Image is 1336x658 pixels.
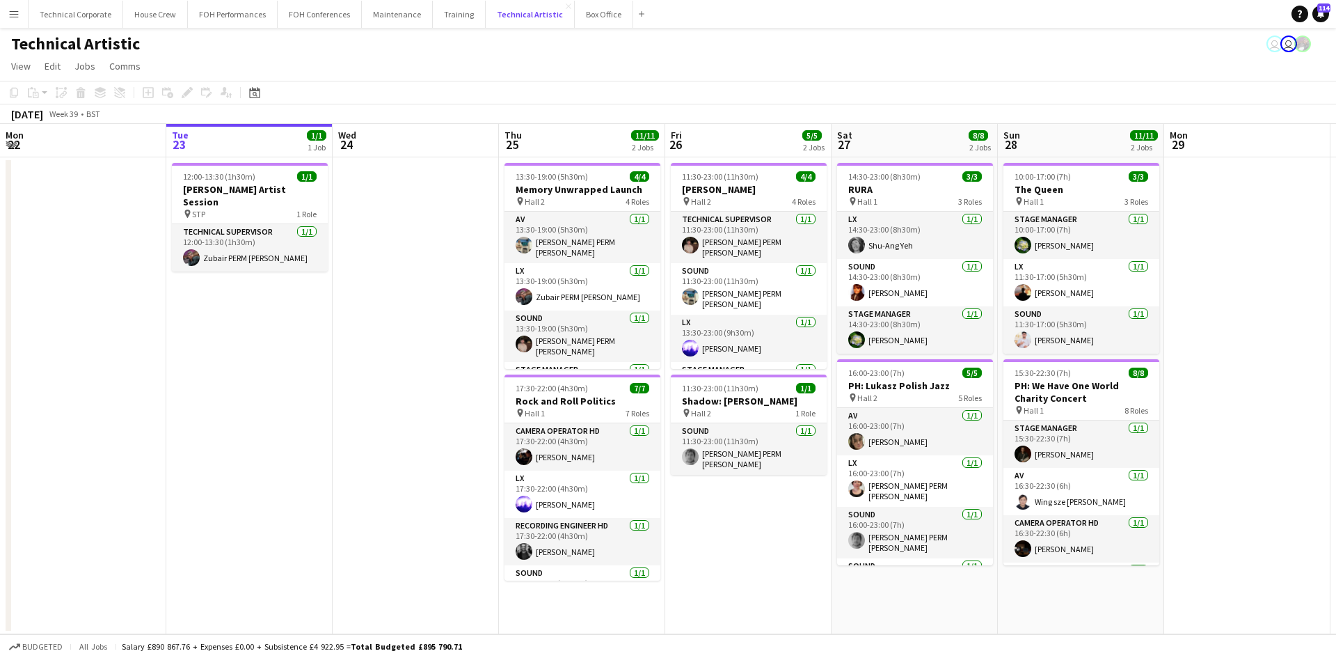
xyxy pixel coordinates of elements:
[1003,379,1159,405] h3: PH: We Have One World Charity Concert
[172,129,189,141] span: Tue
[1003,163,1159,354] app-job-card: 10:00-17:00 (7h)3/3The Queen Hall 13 RolesStage Manager1/110:00-17:00 (7h)[PERSON_NAME]LX1/111:30...
[958,393,982,403] span: 5 Roles
[504,395,660,407] h3: Rock and Roll Politics
[504,263,660,311] app-card-role: LX1/113:30-19:00 (5h30m)Zubair PERM [PERSON_NAME]
[504,518,660,565] app-card-role: Recording Engineer HD1/117:30-22:00 (4h30m)[PERSON_NAME]
[962,368,982,378] span: 5/5
[172,163,328,272] app-job-card: 12:00-13:30 (1h30m)1/1[PERSON_NAME] Artist Session STP1 RoleTechnical Supervisor1/112:00-13:30 (1...
[837,359,993,565] app-job-card: 16:00-23:00 (7h)5/5PH: Lukasz Polish Jazz Hall 25 RolesAV1/116:00-23:00 (7h)[PERSON_NAME]LX1/116:...
[1124,196,1148,207] span: 3 Roles
[631,130,659,141] span: 11/11
[172,224,328,272] app-card-role: Technical Supervisor1/112:00-13:30 (1h30m)Zubair PERM [PERSON_NAME]
[1003,306,1159,354] app-card-role: Sound1/111:30-17:00 (5h30m)[PERSON_NAME]
[504,212,660,263] app-card-role: AV1/113:30-19:00 (5h30m)[PERSON_NAME] PERM [PERSON_NAME]
[1130,130,1158,141] span: 11/11
[795,408,816,418] span: 1 Role
[1131,142,1157,152] div: 2 Jobs
[3,136,24,152] span: 22
[671,263,827,315] app-card-role: Sound1/111:30-23:00 (11h30m)[PERSON_NAME] PERM [PERSON_NAME]
[1015,368,1071,378] span: 15:30-22:30 (7h)
[504,129,522,141] span: Thu
[1001,136,1020,152] span: 28
[671,163,827,369] app-job-card: 11:30-23:00 (11h30m)4/4[PERSON_NAME] Hall 24 RolesTechnical Supervisor1/111:30-23:00 (11h30m)[PER...
[7,639,65,655] button: Budgeted
[803,142,825,152] div: 2 Jobs
[6,129,24,141] span: Mon
[1003,468,1159,515] app-card-role: AV1/116:30-22:30 (6h)Wing sze [PERSON_NAME]
[308,142,326,152] div: 1 Job
[351,641,462,652] span: Total Budgeted £895 790.71
[77,641,110,652] span: All jobs
[837,212,993,259] app-card-role: LX1/114:30-23:00 (8h30m)Shu-Ang Yeh
[848,171,921,182] span: 14:30-23:00 (8h30m)
[22,642,63,652] span: Budgeted
[835,136,852,152] span: 27
[172,183,328,208] h3: [PERSON_NAME] Artist Session
[123,1,188,28] button: House Crew
[630,383,649,393] span: 7/7
[857,196,877,207] span: Hall 1
[1003,421,1159,468] app-card-role: Stage Manager1/115:30-22:30 (7h)[PERSON_NAME]
[1003,212,1159,259] app-card-role: Stage Manager1/110:00-17:00 (7h)[PERSON_NAME]
[575,1,633,28] button: Box Office
[962,171,982,182] span: 3/3
[626,408,649,418] span: 7 Roles
[504,565,660,617] app-card-role: Sound1/117:30-22:00 (4h30m)
[109,60,141,72] span: Comms
[671,375,827,475] div: 11:30-23:00 (11h30m)1/1Shadow: [PERSON_NAME] Hall 21 RoleSound1/111:30-23:00 (11h30m)[PERSON_NAME...
[671,183,827,196] h3: [PERSON_NAME]
[1003,563,1159,610] app-card-role: LX1/1
[671,395,827,407] h3: Shadow: [PERSON_NAME]
[969,130,988,141] span: 8/8
[796,171,816,182] span: 4/4
[958,196,982,207] span: 3 Roles
[682,383,758,393] span: 11:30-23:00 (11h30m)
[433,1,486,28] button: Training
[46,109,81,119] span: Week 39
[792,196,816,207] span: 4 Roles
[837,455,993,507] app-card-role: LX1/116:00-23:00 (7h)[PERSON_NAME] PERM [PERSON_NAME]
[170,136,189,152] span: 23
[104,57,146,75] a: Comms
[1124,405,1148,416] span: 8 Roles
[1003,129,1020,141] span: Sun
[183,171,255,182] span: 12:00-13:30 (1h30m)
[296,209,317,219] span: 1 Role
[691,196,711,207] span: Hall 2
[504,362,660,409] app-card-role: Stage Manager1/1
[516,171,588,182] span: 13:30-19:00 (5h30m)
[504,375,660,581] div: 17:30-22:00 (4h30m)7/7Rock and Roll Politics Hall 17 RolesCamera Operator HD1/117:30-22:00 (4h30m...
[691,408,711,418] span: Hall 2
[336,136,356,152] span: 24
[516,383,588,393] span: 17:30-22:00 (4h30m)
[1280,36,1297,52] app-user-avatar: Abby Hubbard
[192,209,205,219] span: STP
[188,1,278,28] button: FOH Performances
[969,142,991,152] div: 2 Jobs
[837,558,993,606] app-card-role: Sound1/1
[11,107,43,121] div: [DATE]
[278,1,362,28] button: FOH Conferences
[837,306,993,354] app-card-role: Stage Manager1/114:30-23:00 (8h30m)[PERSON_NAME]
[1003,359,1159,565] app-job-card: 15:30-22:30 (7h)8/8PH: We Have One World Charity Concert Hall 18 RolesStage Manager1/115:30-22:30...
[1024,196,1044,207] span: Hall 1
[525,196,545,207] span: Hall 2
[1003,259,1159,306] app-card-role: LX1/111:30-17:00 (5h30m)[PERSON_NAME]
[486,1,575,28] button: Technical Artistic
[525,408,545,418] span: Hall 1
[45,60,61,72] span: Edit
[338,129,356,141] span: Wed
[671,315,827,362] app-card-role: LX1/113:30-23:00 (9h30m)[PERSON_NAME]
[837,129,852,141] span: Sat
[837,183,993,196] h3: RURA
[671,362,827,409] app-card-role: Stage Manager1/1
[1003,183,1159,196] h3: The Queen
[682,171,758,182] span: 11:30-23:00 (11h30m)
[504,163,660,369] app-job-card: 13:30-19:00 (5h30m)4/4Memory Unwrapped Launch Hall 24 RolesAV1/113:30-19:00 (5h30m)[PERSON_NAME] ...
[630,171,649,182] span: 4/4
